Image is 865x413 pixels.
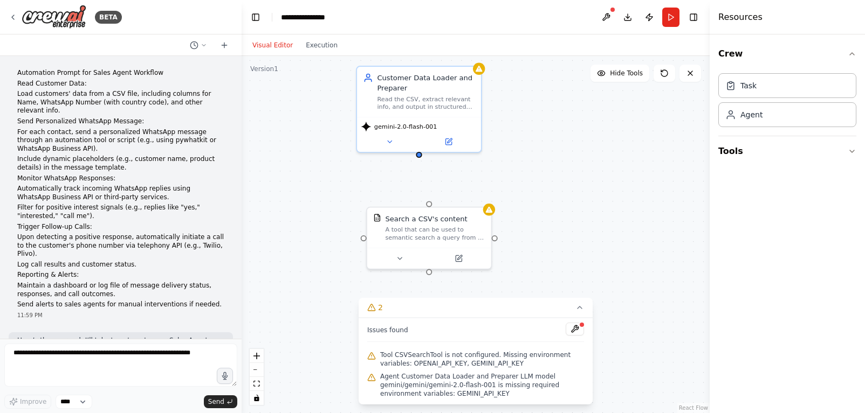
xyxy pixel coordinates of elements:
p: Upon detecting a positive response, automatically initiate a call to the customer's phone number ... [17,233,224,258]
button: Hide Tools [591,65,649,82]
div: Customer Data Loader and PreparerRead the CSV, extract relevant info, and output in structured fo... [356,66,482,153]
span: Issues found [367,326,408,334]
div: React Flow controls [250,349,264,405]
div: Task [740,80,757,91]
button: Start a new chat [216,39,233,52]
img: Logo [22,5,86,29]
div: A tool that can be used to semantic search a query from a CSV's content. [385,226,485,242]
div: Read the CSV, extract relevant info, and output in structured format for the next agents. [377,95,475,111]
span: Hide Tools [610,69,643,78]
span: Tool CSVSearchTool is not configured. Missing environment variables: OPENAI_API_KEY, GEMINI_API_KEY [380,351,584,368]
button: 2 [359,298,593,318]
a: React Flow attribution [679,405,708,411]
div: 11:59 PM [17,311,224,319]
button: zoom in [250,349,264,363]
span: Send [208,397,224,406]
div: Customer Data Loader and Preparer [377,73,475,93]
p: Load customers' data from a CSV file, including columns for Name, WhatsApp Number (with country c... [17,90,224,115]
p: Filter for positive interest signals (e.g., replies like "yes," "interested," "call me"). [17,204,224,220]
span: Agent Customer Data Loader and Preparer LLM model gemini/gemini/gemini-2.0-flash-001 is missing r... [380,372,584,398]
button: Open in side panel [430,253,488,264]
button: Execution [299,39,344,52]
span: 2 [378,302,383,313]
div: Search a CSV's content [385,214,467,224]
p: Automatically track incoming WhatsApp replies using WhatsApp Business API or third-party services. [17,185,224,201]
button: Visual Editor [246,39,299,52]
p: For each contact, send a personalized WhatsApp message through an automation tool or script (e.g.... [17,128,224,153]
button: Improve [4,395,51,409]
button: Switch to previous chat [186,39,211,52]
p: Log call results and customer status. [17,261,224,269]
button: Crew [718,39,856,69]
div: CSVSearchToolSearch a CSV's contentA tool that can be used to semantic search a query from a CSV'... [366,207,492,270]
button: fit view [250,377,264,391]
p: Reporting & Alerts: [17,271,224,279]
button: Send [204,395,237,408]
button: Tools [718,136,856,166]
span: Improve [20,397,46,406]
p: Here’s the approach I’ll take to automate your Sales Agent Workflow: [17,337,224,353]
button: Click to speak your automation idea [217,368,233,384]
div: BETA [95,11,122,24]
p: Send alerts to sales agents for manual interventions if needed. [17,300,224,309]
button: zoom out [250,363,264,377]
img: CSVSearchTool [373,214,381,222]
button: Hide right sidebar [686,10,701,25]
p: Send Personalized WhatsApp Message: [17,117,224,126]
button: toggle interactivity [250,391,264,405]
div: Version 1 [250,65,278,73]
button: Open in side panel [420,136,477,148]
nav: breadcrumb [281,12,325,23]
button: Hide left sidebar [248,10,263,25]
p: Automation Prompt for Sales Agent Workflow [17,69,224,78]
div: Crew [718,69,856,136]
p: Monitor WhatsApp Responses: [17,174,224,183]
p: Maintain a dashboard or log file of message delivery status, responses, and call outcomes. [17,282,224,298]
p: Read Customer Data: [17,80,224,88]
h4: Resources [718,11,763,24]
p: Trigger Follow-up Calls: [17,223,224,232]
span: gemini-2.0-flash-001 [374,123,437,131]
div: Agent [740,109,763,120]
p: Include dynamic placeholders (e.g., customer name, product details) in the message template. [17,155,224,172]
